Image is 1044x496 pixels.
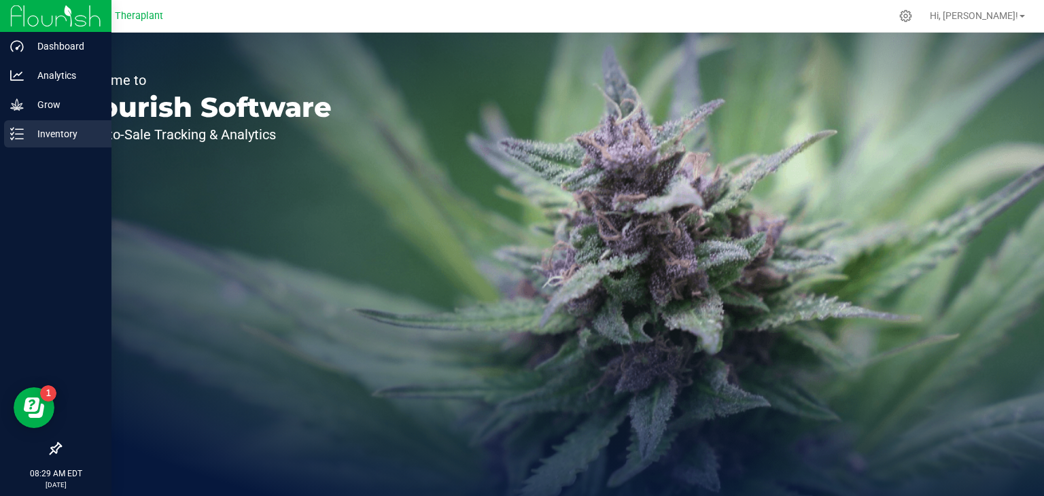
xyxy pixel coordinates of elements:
[10,127,24,141] inline-svg: Inventory
[10,39,24,53] inline-svg: Dashboard
[14,387,54,428] iframe: Resource center
[6,480,105,490] p: [DATE]
[73,128,332,141] p: Seed-to-Sale Tracking & Analytics
[930,10,1018,21] span: Hi, [PERSON_NAME]!
[10,69,24,82] inline-svg: Analytics
[897,10,914,22] div: Manage settings
[10,98,24,111] inline-svg: Grow
[115,10,163,22] span: Theraplant
[24,96,105,113] p: Grow
[40,385,56,402] iframe: Resource center unread badge
[6,467,105,480] p: 08:29 AM EDT
[73,73,332,87] p: Welcome to
[73,94,332,121] p: Flourish Software
[24,67,105,84] p: Analytics
[24,38,105,54] p: Dashboard
[24,126,105,142] p: Inventory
